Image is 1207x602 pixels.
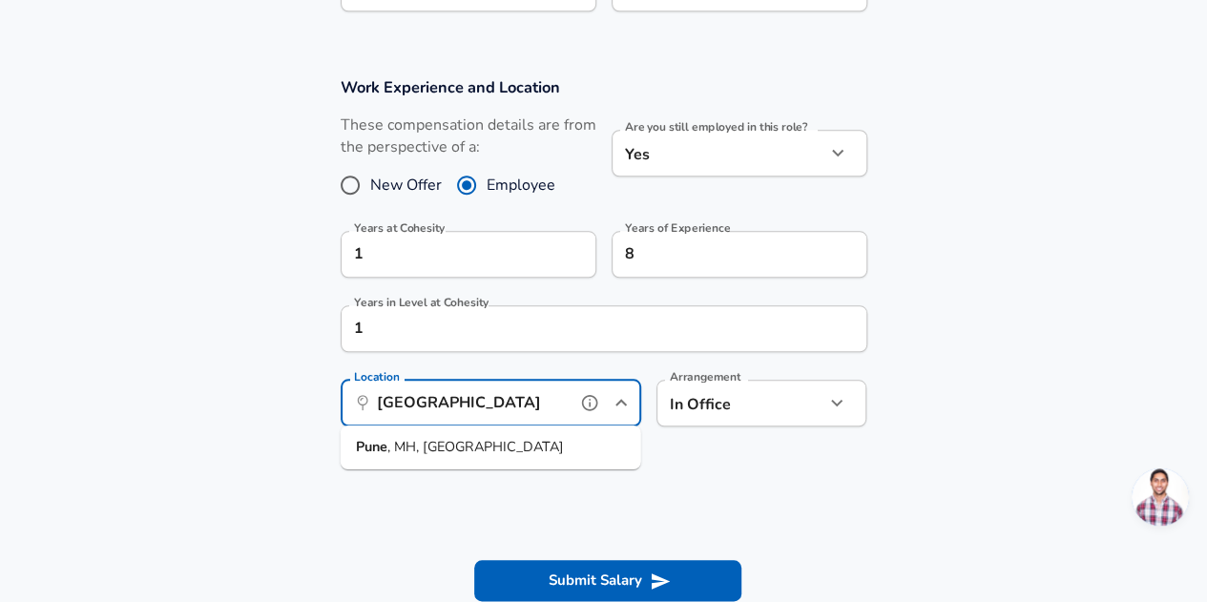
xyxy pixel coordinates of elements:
[474,560,741,600] button: Submit Salary
[575,388,604,417] button: help
[1132,468,1189,526] div: Open chat
[612,130,825,176] div: Yes
[656,380,797,426] div: In Office
[487,174,555,197] span: Employee
[625,222,730,234] label: Years of Experience
[354,222,445,234] label: Years at Cohesity
[341,114,596,158] label: These compensation details are from the perspective of a:
[354,297,489,308] label: Years in Level at Cohesity
[670,371,740,383] label: Arrangement
[370,174,442,197] span: New Offer
[387,437,564,456] span: , MH, [GEOGRAPHIC_DATA]
[341,76,867,98] h3: Work Experience and Location
[608,389,635,416] button: Close
[356,437,387,456] strong: Pune
[612,231,825,278] input: 7
[625,121,807,133] label: Are you still employed in this role?
[341,231,554,278] input: 0
[341,305,825,352] input: 1
[354,371,399,383] label: Location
